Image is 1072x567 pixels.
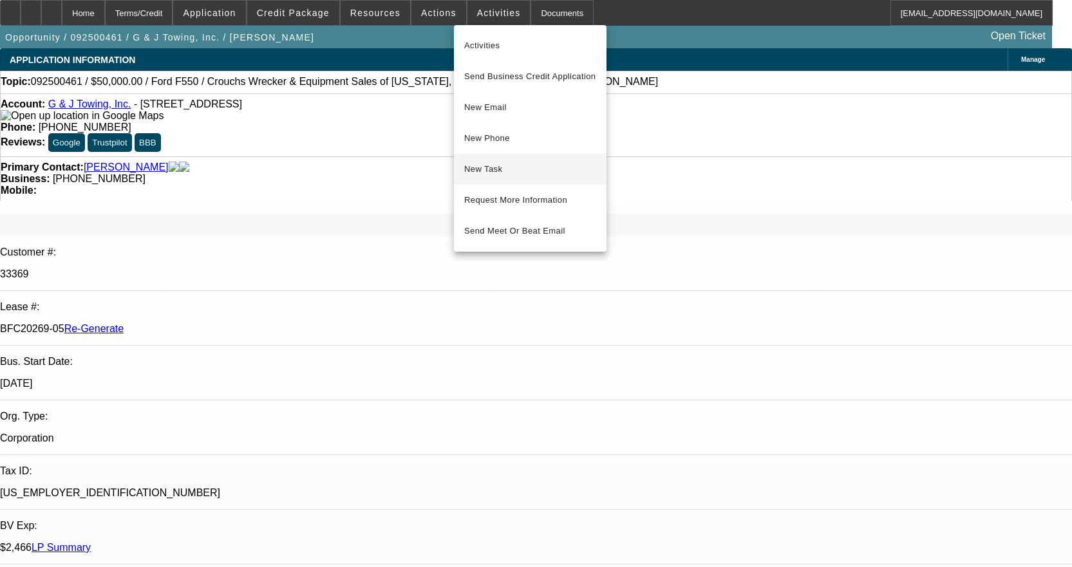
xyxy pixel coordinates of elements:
span: Request More Information [464,192,596,208]
span: New Email [464,100,596,115]
span: Send Business Credit Application [464,69,596,84]
span: New Task [464,162,596,177]
span: New Phone [464,131,596,146]
span: Activities [464,38,596,53]
span: Send Meet Or Beat Email [464,223,596,239]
